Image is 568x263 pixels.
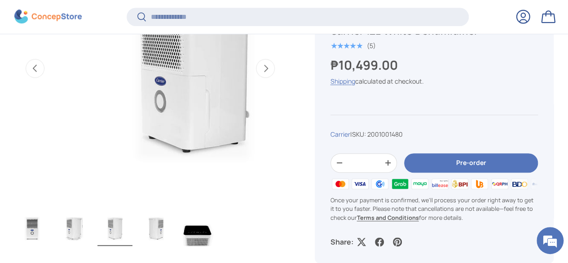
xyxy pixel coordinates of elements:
img: gcash [370,177,390,191]
span: SKU: [352,130,366,138]
img: carrier-dehumidifier-12-liter-top-with-buttons-view-concepstore [180,210,215,246]
img: visa [350,177,370,191]
img: grabpay [390,177,410,191]
div: calculated at checkout. [330,76,538,86]
img: master [330,177,350,191]
a: Carrier [330,130,350,138]
p: Share: [330,236,353,247]
p: Once your payment is confirmed, we'll process your order right away to get it to you faster. Plea... [330,196,538,223]
a: Shipping [330,77,355,85]
a: 5.0 out of 5.0 stars (5) [330,40,376,50]
span: 2001001480 [367,130,403,138]
img: ConcepStore [14,10,82,24]
img: maya [410,177,430,191]
span: ★★★★★ [330,41,362,50]
strong: ₱10,499.00 [330,56,400,73]
textarea: Type your message and hit 'Enter' [4,171,171,202]
img: ubp [470,177,489,191]
img: bpi [450,177,470,191]
img: qrph [490,177,510,191]
div: Chat with us now [47,50,151,62]
img: billease [430,177,449,191]
span: | [350,130,403,138]
a: Terms and Conditions [357,214,419,222]
img: carrier-dehumidifier-12-liter-full-view-concepstore [15,210,50,246]
button: Pre-order [404,153,538,173]
img: bdo [510,177,529,191]
img: metrobank [529,177,549,191]
span: We're online! [52,76,124,167]
img: carrier-dehumidifier-12-liter-left-side-with-dimensions-view-concepstore [56,210,91,246]
div: Minimize live chat window [147,4,169,26]
img: carrier-dehumidifier-12-liter-right-side-view-concepstore [139,210,174,246]
div: 5.0 out of 5.0 stars [330,42,362,50]
div: (5) [367,43,376,49]
img: carrier-dehumidifier-12-liter-left-side-view-concepstore [97,210,132,246]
